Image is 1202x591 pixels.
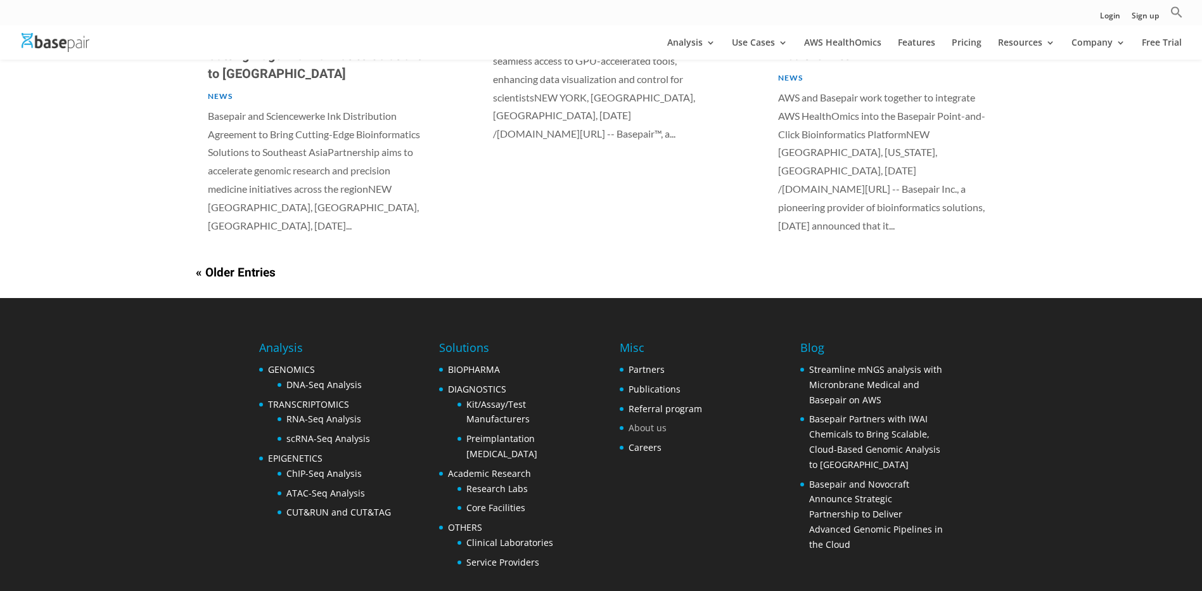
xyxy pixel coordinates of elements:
a: Core Facilities [466,502,525,514]
iframe: Drift Widget Chat Controller [1139,528,1187,576]
a: OTHERS [448,521,482,533]
svg: Search [1170,6,1183,18]
a: Free Trial [1142,38,1182,60]
a: Company [1071,38,1125,60]
a: Search Icon Link [1170,6,1183,25]
a: AWS HealthOmics [804,38,881,60]
a: ChIP-Seq Analysis [286,467,362,479]
h4: Solutions [439,339,582,362]
a: TRANSCRIPTOMICS [268,398,349,410]
a: Streamline mNGS analysis with Micronbrane Medical and Basepair on AWS [809,363,942,406]
p: Basepair Accelerates Genomic Data Analysis with NVIDIA Parabricks New integration provides seamle... [493,15,710,143]
a: scRNA-Seq Analysis [286,432,370,445]
h4: Misc [620,339,702,362]
a: Clinical Laboratories [466,536,553,549]
a: Preimplantation [MEDICAL_DATA] [466,432,537,460]
a: DNA-Seq Analysis [286,379,362,391]
a: Publications [629,383,681,395]
a: CUT&RUN and CUT&TAG [286,506,391,518]
a: EPIGENETICS [268,452,323,464]
a: DIAGNOSTICS [448,383,506,395]
a: Sign up [1132,12,1159,25]
a: Careers [629,441,662,453]
a: Basepair and Novocraft Announce Strategic Partnership to Deliver Advanced Genomic Pipelines in th... [809,478,943,550]
a: Academic Research [448,467,531,479]
h4: Blog [800,339,943,362]
a: Login [1100,12,1120,25]
a: ATAC-Seq Analysis [286,487,365,499]
a: Use Cases [732,38,788,60]
a: Partners [629,363,665,375]
p: Basepair and Sciencewerke Ink Distribution Agreement to Bring Cutting-Edge Bioinformatics Solutio... [208,107,425,235]
h4: Analysis [259,339,391,362]
a: Referral program [629,403,702,415]
a: BIOPHARMA [448,363,500,375]
a: Resources [998,38,1055,60]
a: Features [898,38,935,60]
a: About us [629,422,667,434]
a: Analysis [667,38,715,60]
a: News [208,91,233,101]
a: Pricing [952,38,981,60]
a: Service Providers [466,556,539,568]
a: RNA-Seq Analysis [286,413,361,425]
a: Kit/Assay/Test Manufacturers [466,398,530,425]
p: AWS and Basepair work together to integrate AWS HealthOmics into the Basepair Point-and-Click Bio... [778,89,995,235]
a: GENOMICS [268,363,315,375]
a: News [778,73,803,82]
a: Research Labs [466,483,528,495]
a: « Older Entries [196,264,276,282]
a: Basepair Partners with IWAI Chemicals to Bring Scalable, Cloud-Based Genomic Analysis to [GEOGRAP... [809,413,940,470]
img: Basepair [22,33,89,51]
